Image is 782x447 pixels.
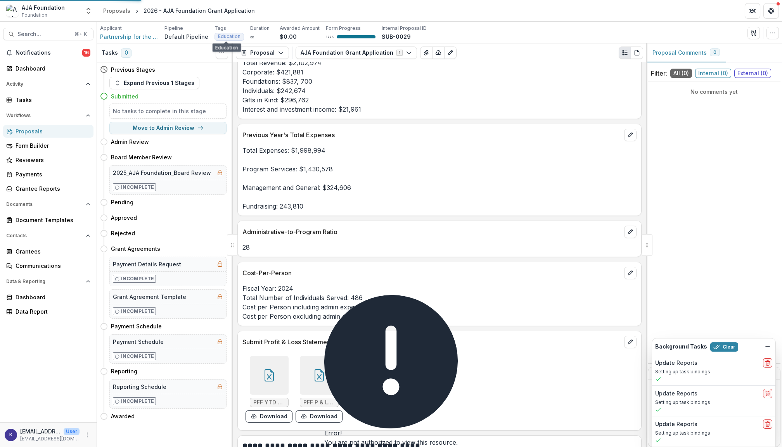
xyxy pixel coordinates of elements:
span: 0 [121,48,131,58]
a: Data Report [3,305,93,318]
p: 100 % [326,34,334,40]
h4: Submitted [111,92,138,100]
h2: Background Tasks [655,343,707,350]
button: Search... [3,28,93,40]
span: Documents [6,202,83,207]
h4: Payment Schedule [111,322,162,330]
button: Partners [745,3,760,19]
p: Form Progress [326,25,361,32]
a: Proposals [100,5,133,16]
span: Workflows [6,113,83,118]
p: User [64,428,80,435]
h2: Update Reports [655,421,697,428]
div: Form Builder [16,142,87,150]
a: Grantee Reports [3,182,93,195]
div: Dashboard [16,64,87,72]
div: Tasks [16,96,87,104]
div: Grantee Reports [16,185,87,193]
button: Open Workflows [3,109,93,122]
p: [EMAIL_ADDRESS][DOMAIN_NAME] [20,427,61,435]
span: External ( 0 ) [734,69,771,78]
span: Foundation [22,12,47,19]
button: Edit as form [444,47,457,59]
p: [EMAIL_ADDRESS][DOMAIN_NAME] [20,435,80,442]
h4: Board Member Review [111,153,172,161]
button: Proposal [236,47,289,59]
p: Filter: [651,69,667,78]
button: Move to Admin Review [109,122,227,134]
button: download-form-response [246,410,292,423]
h4: Approved [111,214,137,222]
p: Internal Proposal ID [382,25,427,32]
a: Form Builder [3,139,93,152]
div: Document Templates [16,216,87,224]
h5: 2025_AJA Foundation_Board Review [113,169,211,177]
p: Total Expenses: $1,998,994 Program Services: $1,430,578 Management and General: $324,606 Fundrais... [242,146,637,211]
h4: Reporting [111,367,137,375]
span: Internal ( 0 ) [695,69,731,78]
div: Payments [16,170,87,178]
button: Open Data & Reporting [3,275,93,288]
button: More [83,430,92,440]
h5: Payment Schedule [113,338,164,346]
button: Open entity switcher [83,3,94,19]
button: Toggle View Cancelled Tasks [216,47,228,59]
div: kjarrett@ajafoundation.org [9,432,12,437]
span: Education [218,34,240,39]
span: All ( 0 ) [670,69,692,78]
span: Notifications [16,50,82,56]
div: Reviewers [16,156,87,164]
h5: Payment Details Request [113,260,181,268]
button: delete [763,358,772,368]
div: Data Report [16,307,87,316]
p: Submit Profit & Loss Statements [242,337,621,347]
p: Total Revenue: $2,102,974 Corporate: $421,881 Foundations: $837, 700 Individuals: $242,674 Gifts ... [242,58,637,114]
div: ⌘ + K [73,30,88,38]
p: Duration [250,25,270,32]
h4: Pending [111,198,133,206]
p: Setting up task bindings [655,430,772,437]
p: Default Pipeline [164,33,208,41]
span: Data & Reporting [6,279,83,284]
p: Incomplete [121,275,154,282]
h2: Update Reports [655,390,697,397]
button: Open Documents [3,198,93,211]
a: Grantees [3,245,93,258]
span: Activity [6,81,83,87]
div: Communications [16,262,87,270]
p: Incomplete [121,184,154,191]
p: Incomplete [121,308,154,315]
span: 16 [82,49,90,57]
div: AJA Foundation [22,3,65,12]
div: Proposals [16,127,87,135]
div: Dashboard [16,293,87,301]
h3: Tasks [102,50,118,56]
button: Clear [710,342,738,352]
h4: Rejected [111,229,135,237]
a: Tasks [3,93,93,106]
p: Setting up task bindings [655,399,772,406]
p: Setting up task bindings [655,368,772,375]
div: Grantees [16,247,87,255]
button: edit [624,129,637,141]
span: PFF P & L 2024.xlsx [303,399,335,406]
a: Document Templates [3,214,93,226]
span: Search... [17,31,70,38]
a: Proposals [3,125,93,138]
p: Incomplete [121,353,154,360]
p: Fiscal Year: 2024 Total Number of Individuals Served: 486 Cost per Person including admin expense... [242,284,637,321]
span: 0 [713,50,716,55]
button: Get Help [763,3,779,19]
h4: Admin Review [111,138,149,146]
button: Expand Previous 1 Stages [109,77,199,89]
button: Plaintext view [619,47,631,59]
span: Contacts [6,233,83,238]
h2: Update Reports [655,360,697,366]
a: Payments [3,168,93,181]
h5: No tasks to complete in this stage [113,107,223,115]
p: Applicant [100,25,122,32]
a: Communications [3,259,93,272]
p: ∞ [250,33,254,41]
h4: Awarded [111,412,135,420]
div: PFF YTD P & L 2025.xlsxdownload-form-response [246,356,292,423]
